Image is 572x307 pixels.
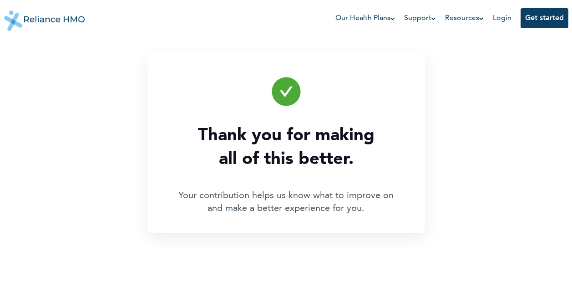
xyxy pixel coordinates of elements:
a: Support [404,13,436,24]
span: all of this better. [198,143,375,176]
p: Your contribution helps us know what to improve on and make a better experience for you. [172,189,400,215]
span: Thank you for making [198,119,375,152]
a: Our Health Plans [335,13,395,24]
a: Resources [445,13,484,24]
img: Reliance HMO's Logo [4,4,85,31]
button: Get started [521,8,568,28]
a: Login [493,15,511,22]
img: success icon [270,75,303,108]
